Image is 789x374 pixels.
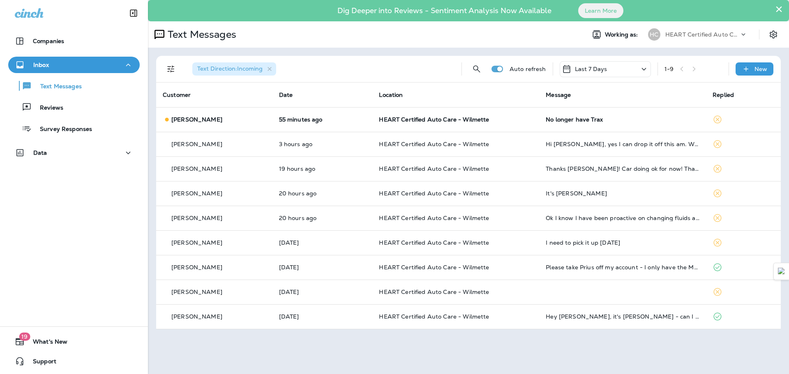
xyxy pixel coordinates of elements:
[164,28,236,41] p: Text Messages
[379,190,489,197] span: HEART Certified Auto Care - Wilmette
[546,239,699,246] div: I need to pick it up today
[379,140,489,148] span: HEART Certified Auto Care - Wilmette
[546,264,699,271] div: Please take Prius off my account - I only have the Mazda now
[546,165,699,172] div: Thanks Dimitri! Car doing ok for now! Thank you!
[163,61,179,77] button: Filters
[546,141,699,147] div: Hi Dimitri, yes I can drop it off this am. What time?
[665,31,739,38] p: HEART Certified Auto Care
[122,5,145,21] button: Collapse Sidebar
[379,264,489,271] span: HEART Certified Auto Care - Wilmette
[575,66,607,72] p: Last 7 Days
[8,33,140,49] button: Companies
[279,141,366,147] p: Oct 9, 2025 07:29 AM
[33,149,47,156] p: Data
[279,165,366,172] p: Oct 8, 2025 03:44 PM
[8,145,140,161] button: Data
[8,99,140,116] button: Reviews
[766,27,781,42] button: Settings
[8,77,140,94] button: Text Messages
[19,333,30,341] span: 19
[279,215,366,221] p: Oct 8, 2025 02:40 PM
[8,120,140,137] button: Survey Responses
[648,28,660,41] div: HC
[754,66,767,72] p: New
[468,61,485,77] button: Search Messages
[171,289,222,295] p: [PERSON_NAME]
[778,268,785,275] img: Detect Auto
[25,338,67,348] span: What's New
[192,62,276,76] div: Text Direction:Incoming
[605,31,640,38] span: Working as:
[314,9,575,12] p: Dig Deeper into Reviews - Sentiment Analysis Now Available
[279,190,366,197] p: Oct 8, 2025 02:49 PM
[279,313,366,320] p: Oct 6, 2025 06:59 AM
[279,239,366,246] p: Oct 8, 2025 09:20 AM
[279,264,366,271] p: Oct 8, 2025 08:50 AM
[546,91,571,99] span: Message
[546,313,699,320] div: Hey Armando, it's Alix Leviton - can I swing by for an oil top off this week?
[32,126,92,133] p: Survey Responses
[171,116,222,123] p: [PERSON_NAME]
[8,353,140,369] button: Support
[379,165,489,172] span: HEART Certified Auto Care - Wilmette
[171,165,222,172] p: [PERSON_NAME]
[32,83,82,91] p: Text Messages
[546,190,699,197] div: It's Christina Yasenak
[171,141,222,147] p: [PERSON_NAME]
[379,313,489,320] span: HEART Certified Auto Care - Wilmette
[197,65,263,72] span: Text Direction : Incoming
[171,264,222,271] p: [PERSON_NAME]
[713,91,734,99] span: Replied
[279,91,293,99] span: Date
[8,57,140,73] button: Inbox
[171,313,222,320] p: [PERSON_NAME]
[379,214,489,222] span: HEART Certified Auto Care - Wilmette
[546,116,699,123] div: No longer have Trax
[578,3,623,18] button: Learn More
[8,333,140,350] button: 19What's New
[32,104,63,112] p: Reviews
[664,66,674,72] div: 1 - 9
[171,190,222,197] p: [PERSON_NAME]
[775,2,783,16] button: Close
[379,116,489,123] span: HEART Certified Auto Care - Wilmette
[546,215,699,221] div: Ok I know I have been proactive on changing fluids and filters with you guys
[25,358,56,368] span: Support
[33,38,64,44] p: Companies
[163,91,191,99] span: Customer
[379,288,489,296] span: HEART Certified Auto Care - Wilmette
[279,289,366,295] p: Oct 8, 2025 08:49 AM
[379,239,489,246] span: HEART Certified Auto Care - Wilmette
[171,239,222,246] p: [PERSON_NAME]
[171,215,222,221] p: [PERSON_NAME]
[33,62,49,68] p: Inbox
[379,91,403,99] span: Location
[279,116,366,123] p: Oct 9, 2025 10:08 AM
[510,66,546,72] p: Auto refresh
